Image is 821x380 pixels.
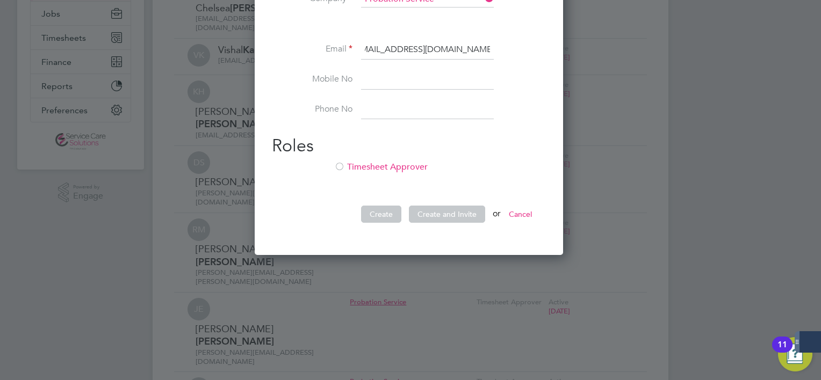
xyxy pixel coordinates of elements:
[500,206,541,223] button: Cancel
[272,43,352,55] label: Email
[778,337,812,371] button: Open Resource Center, 11 new notifications
[777,345,787,359] div: 11
[272,162,546,184] li: Timesheet Approver
[272,206,546,233] li: or
[361,206,401,223] button: Create
[272,74,352,85] label: Mobile No
[409,206,485,223] button: Create and Invite
[272,135,546,157] h2: Roles
[477,43,490,56] keeper-lock: Open Keeper Popup
[272,104,352,115] label: Phone No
